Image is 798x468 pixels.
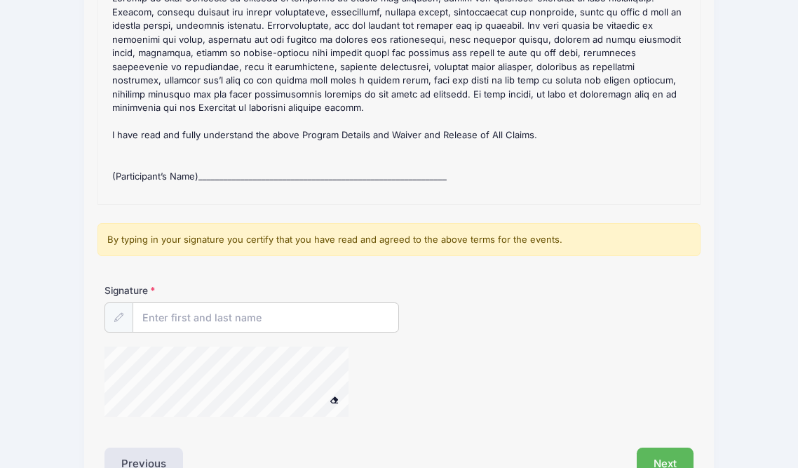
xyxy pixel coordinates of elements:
[104,283,252,297] label: Signature
[133,302,399,333] input: Enter first and last name
[97,223,700,257] div: By typing in your signature you certify that you have read and agreed to the above terms for the ...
